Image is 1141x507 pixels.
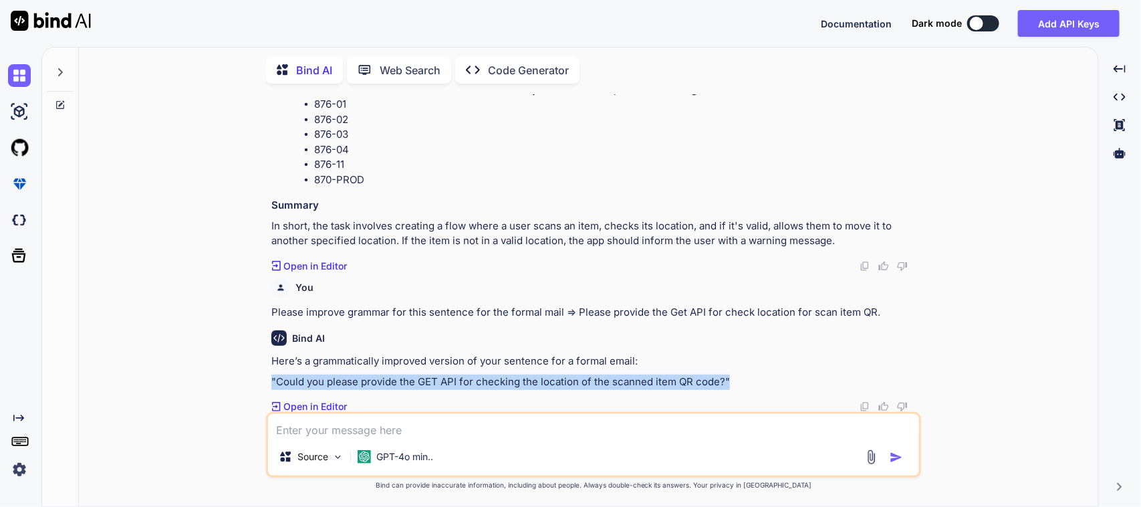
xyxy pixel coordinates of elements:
img: icon [890,451,903,464]
img: GPT-4o mini [358,450,371,464]
h6: Bind AI [292,332,325,345]
img: settings [8,458,31,481]
p: Please improve grammar for this sentence for the formal mail => Please provide the Get API for ch... [271,305,918,320]
img: chat [8,64,31,87]
button: Add API Keys [1018,10,1120,37]
img: premium [8,173,31,195]
p: Here’s a grammatically improved version of your sentence for a formal email: [271,354,918,369]
li: 876-01 [314,97,918,112]
img: like [878,261,889,272]
img: Pick Models [332,451,344,463]
img: attachment [864,449,879,465]
li: 876-04 [314,142,918,158]
img: copy [860,401,870,412]
p: Code Generator [488,62,569,78]
h3: Summary [271,198,918,213]
p: Web Search [380,62,440,78]
span: Documentation [821,18,892,29]
img: githubLight [8,136,31,159]
li: 876-02 [314,112,918,128]
p: GPT-4o min.. [376,450,433,464]
p: Open in Editor [283,260,347,273]
span: Dark mode [912,17,962,30]
img: copy [860,261,870,272]
li: 870-PROD [314,173,918,188]
img: Bind AI [11,11,91,31]
img: ai-studio [8,100,31,123]
p: "Could you please provide the GET API for checking the location of the scanned item QR code?" [271,375,918,390]
li: Let the user choose where to move the inventory. The available options for moving the item are: [303,82,918,188]
h6: You [295,281,313,294]
img: dislike [897,401,908,412]
p: Bind can provide inaccurate information, including about people. Always double-check its answers.... [266,480,921,490]
p: Bind AI [296,62,332,78]
img: like [878,401,889,412]
li: 876-11 [314,157,918,173]
p: Open in Editor [283,400,347,413]
p: Source [297,450,328,464]
p: In short, the task involves creating a flow where a user scans an item, checks its location, and ... [271,219,918,249]
li: 876-03 [314,127,918,142]
img: dislike [897,261,908,272]
button: Documentation [821,17,892,31]
img: darkCloudIdeIcon [8,209,31,231]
